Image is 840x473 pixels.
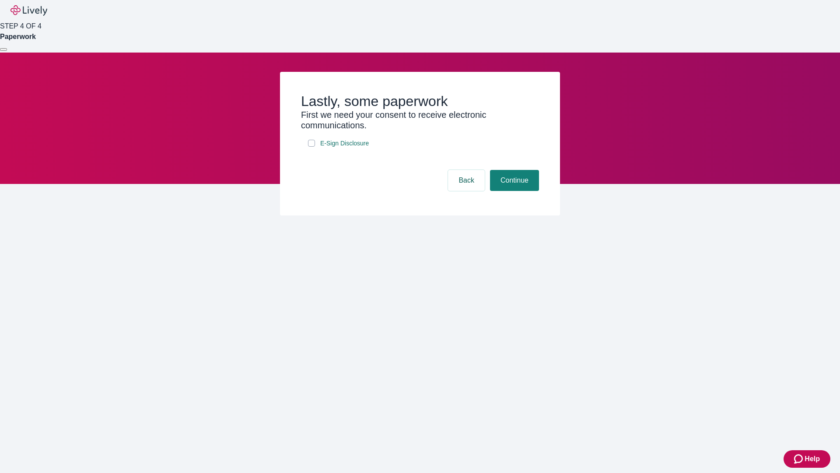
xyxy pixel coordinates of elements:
h2: Lastly, some paperwork [301,93,539,109]
img: Lively [10,5,47,16]
span: E-Sign Disclosure [320,139,369,148]
span: Help [805,454,820,464]
svg: Zendesk support icon [794,454,805,464]
button: Back [448,170,485,191]
h3: First we need your consent to receive electronic communications. [301,109,539,131]
a: e-sign disclosure document [318,138,371,149]
button: Zendesk support iconHelp [784,450,830,468]
button: Continue [490,170,539,191]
